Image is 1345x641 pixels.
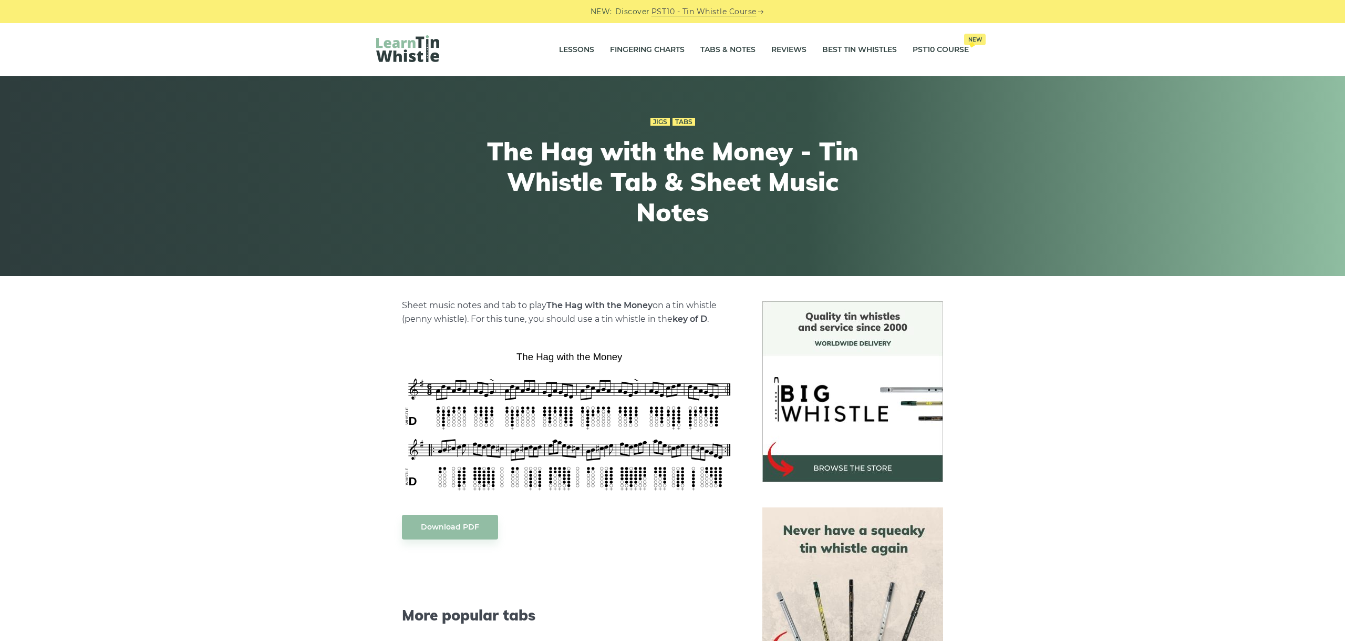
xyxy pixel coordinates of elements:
a: Jigs [650,118,670,126]
a: Tabs [672,118,695,126]
a: Download PDF [402,515,498,540]
img: BigWhistle Tin Whistle Store [762,301,943,482]
a: Reviews [771,37,806,63]
p: Sheet music notes and tab to play on a tin whistle (penny whistle). For this tune, you should use... [402,299,737,326]
strong: The Hag with the Money [546,300,653,310]
img: LearnTinWhistle.com [376,35,439,62]
span: New [964,34,986,45]
a: PST10 CourseNew [913,37,969,63]
a: Best Tin Whistles [822,37,897,63]
img: The Hag with the Money Tin Whistle Tabs & Sheet Music [402,348,737,493]
h1: The Hag with the Money - Tin Whistle Tab & Sheet Music Notes [479,136,866,227]
strong: key of D [672,314,707,324]
a: Tabs & Notes [700,37,756,63]
a: Fingering Charts [610,37,685,63]
span: More popular tabs [402,606,737,624]
a: Lessons [559,37,594,63]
